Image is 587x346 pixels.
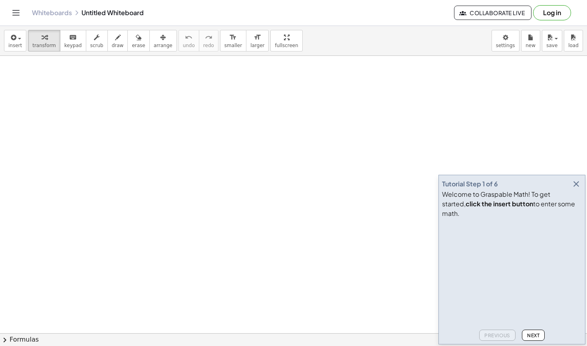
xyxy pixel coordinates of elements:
[4,30,26,51] button: insert
[112,43,124,48] span: draw
[246,30,269,51] button: format_sizelarger
[183,43,195,48] span: undo
[205,33,212,42] i: redo
[564,30,583,51] button: load
[466,200,533,208] b: click the insert button
[60,30,86,51] button: keyboardkeypad
[454,6,531,20] button: Collaborate Live
[542,30,562,51] button: save
[442,190,582,218] div: Welcome to Graspable Math! To get started, to enter some math.
[199,30,218,51] button: redoredo
[8,43,22,48] span: insert
[568,43,579,48] span: load
[32,43,56,48] span: transform
[527,332,539,338] span: Next
[275,43,298,48] span: fullscreen
[185,33,192,42] i: undo
[154,43,173,48] span: arrange
[86,30,108,51] button: scrub
[10,6,22,19] button: Toggle navigation
[546,43,557,48] span: save
[69,33,77,42] i: keyboard
[496,43,515,48] span: settings
[492,30,520,51] button: settings
[224,43,242,48] span: smaller
[461,9,525,16] span: Collaborate Live
[32,9,72,17] a: Whiteboards
[229,33,237,42] i: format_size
[28,30,60,51] button: transform
[107,30,128,51] button: draw
[533,5,571,20] button: Log in
[254,33,261,42] i: format_size
[64,43,82,48] span: keypad
[521,30,540,51] button: new
[203,43,214,48] span: redo
[442,179,498,189] div: Tutorial Step 1 of 6
[270,30,302,51] button: fullscreen
[149,30,177,51] button: arrange
[250,43,264,48] span: larger
[526,43,535,48] span: new
[132,43,145,48] span: erase
[220,30,246,51] button: format_sizesmaller
[127,30,149,51] button: erase
[178,30,199,51] button: undoundo
[522,330,545,341] button: Next
[90,43,103,48] span: scrub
